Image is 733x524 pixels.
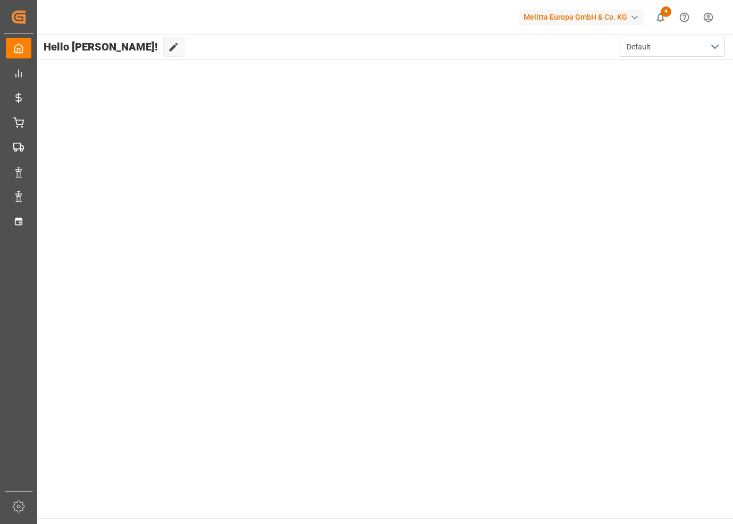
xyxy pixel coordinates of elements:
button: open menu [619,37,725,57]
span: Default [627,41,651,53]
button: Help Center [672,5,696,29]
span: 4 [661,6,671,17]
span: Hello [PERSON_NAME]! [44,37,158,57]
div: Melitta Europa GmbH & Co. KG [519,10,644,25]
button: Melitta Europa GmbH & Co. KG [519,7,648,27]
button: show 4 new notifications [648,5,672,29]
